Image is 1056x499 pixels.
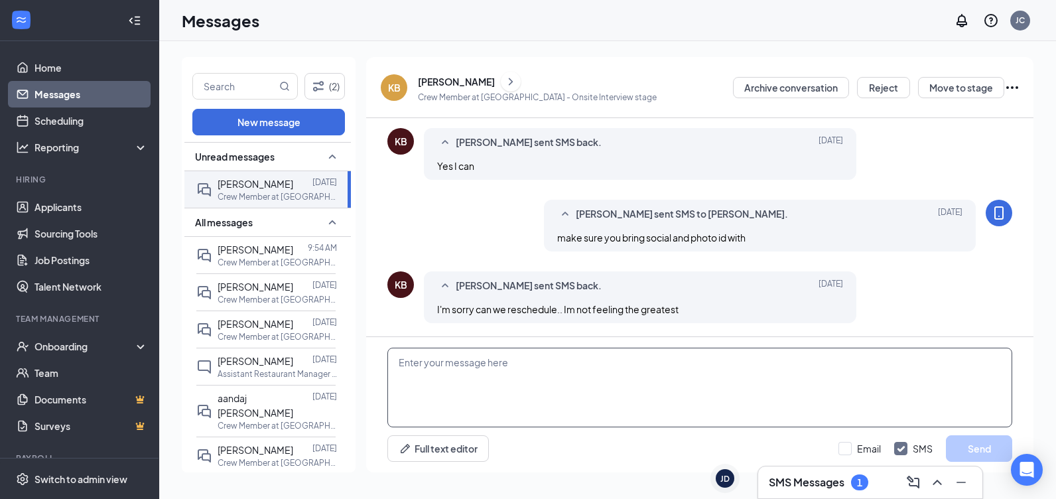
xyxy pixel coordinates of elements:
button: ComposeMessage [903,472,924,493]
svg: DoubleChat [196,285,212,301]
svg: DoubleChat [196,403,212,419]
span: aandaj [PERSON_NAME] [218,392,293,419]
button: ChevronRight [501,72,521,92]
svg: Filter [310,78,326,94]
a: Messages [34,81,148,107]
div: KB [395,278,407,291]
svg: Analysis [16,141,29,154]
div: Open Intercom Messenger [1011,454,1043,486]
a: Team [34,360,148,386]
div: Team Management [16,313,145,324]
svg: DoubleChat [196,322,212,338]
span: [PERSON_NAME] [218,281,293,293]
svg: DoubleChat [196,182,212,198]
input: Search [193,74,277,99]
a: Talent Network [34,273,148,300]
button: Minimize [951,472,972,493]
span: [DATE] [938,206,962,222]
svg: Settings [16,472,29,486]
p: Crew Member at [GEOGRAPHIC_DATA] [218,457,337,468]
span: [PERSON_NAME] [218,355,293,367]
div: JC [1016,15,1025,26]
svg: Notifications [954,13,970,29]
div: KB [388,81,401,94]
svg: UserCheck [16,340,29,353]
span: [PERSON_NAME] [218,244,293,255]
svg: DoubleChat [196,248,212,263]
p: 9:54 AM [308,242,337,253]
button: Filter (2) [304,73,345,100]
div: 1 [857,477,862,488]
a: Applicants [34,194,148,220]
div: Reporting [34,141,149,154]
span: Yes I can [437,160,474,172]
a: Home [34,54,148,81]
p: Crew Member at [GEOGRAPHIC_DATA] [218,191,337,202]
svg: ChevronUp [929,474,945,490]
svg: ChatInactive [196,359,212,375]
button: Reject [857,77,910,98]
span: [PERSON_NAME] [218,178,293,190]
span: [PERSON_NAME] sent SMS back. [456,135,602,151]
span: Unread messages [195,150,275,163]
span: I'm sorry can we reschedule.. Im not feeling the greatest [437,303,679,315]
a: Scheduling [34,107,148,134]
svg: MobileSms [991,205,1007,221]
a: Sourcing Tools [34,220,148,247]
span: make sure you bring social and photo id with [557,232,746,244]
h1: Messages [182,9,259,32]
a: Job Postings [34,247,148,273]
button: ChevronUp [927,472,948,493]
p: Crew Member at [GEOGRAPHIC_DATA] [218,257,337,268]
a: SurveysCrown [34,413,148,439]
svg: MagnifyingGlass [279,81,290,92]
div: Payroll [16,453,145,464]
svg: SmallChevronUp [437,278,453,294]
h3: SMS Messages [769,475,844,490]
svg: SmallChevronUp [437,135,453,151]
span: [PERSON_NAME] [218,444,293,456]
div: Onboarding [34,340,137,353]
p: Crew Member at [GEOGRAPHIC_DATA] - Onsite Interview stage [418,92,657,103]
button: Full text editorPen [387,435,489,462]
span: [DATE] [819,135,843,151]
svg: SmallChevronUp [324,149,340,165]
span: [DATE] [819,278,843,294]
div: Hiring [16,174,145,185]
span: [PERSON_NAME] sent SMS to [PERSON_NAME]. [576,206,788,222]
svg: ChevronRight [504,74,517,90]
p: Crew Member at [GEOGRAPHIC_DATA] [218,420,337,431]
svg: Minimize [953,474,969,490]
p: [DATE] [312,391,337,402]
button: Archive conversation [733,77,849,98]
svg: QuestionInfo [983,13,999,29]
div: [PERSON_NAME] [418,75,495,88]
button: Move to stage [918,77,1004,98]
p: [DATE] [312,354,337,365]
svg: DoubleChat [196,448,212,464]
button: New message [192,109,345,135]
span: [PERSON_NAME] [218,318,293,330]
p: Crew Member at [GEOGRAPHIC_DATA] [218,294,337,305]
div: Switch to admin view [34,472,127,486]
p: [DATE] [312,279,337,291]
svg: ComposeMessage [905,474,921,490]
svg: SmallChevronUp [324,214,340,230]
p: Assistant Restaurant Manager at [GEOGRAPHIC_DATA] [218,368,337,380]
svg: Pen [399,442,412,455]
svg: Collapse [128,14,141,27]
div: JD [720,473,730,484]
svg: Ellipses [1004,80,1020,96]
span: All messages [195,216,253,229]
p: [DATE] [312,177,337,188]
svg: SmallChevronUp [557,206,573,222]
p: Crew Member at [GEOGRAPHIC_DATA] [218,331,337,342]
a: DocumentsCrown [34,386,148,413]
svg: WorkstreamLogo [15,13,28,27]
p: [DATE] [312,443,337,454]
p: [DATE] [312,317,337,328]
div: KB [395,135,407,148]
span: [PERSON_NAME] sent SMS back. [456,278,602,294]
button: Send [946,435,1012,462]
